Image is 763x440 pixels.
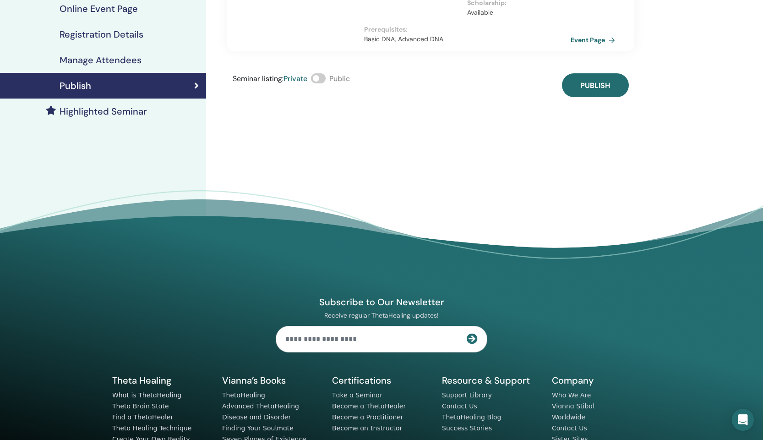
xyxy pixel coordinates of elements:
div: Open Intercom Messenger [732,409,754,431]
a: Worldwide [552,413,585,421]
p: Receive regular ThetaHealing updates! [276,311,487,319]
h5: Company [552,374,651,386]
span: Seminar listing : [233,74,283,83]
a: Disease and Disorder [222,413,291,421]
h4: Online Event Page [60,3,138,14]
h5: Theta Healing [112,374,211,386]
a: ThetaHealing [222,391,265,399]
h4: Highlighted Seminar [60,106,147,117]
span: Public [329,74,350,83]
a: Become a ThetaHealer [332,402,406,410]
a: Find a ThetaHealer [112,413,173,421]
a: What is ThetaHealing [112,391,181,399]
p: Available [467,8,565,17]
a: Become an Instructor [332,424,402,432]
a: Who We Are [552,391,591,399]
h4: Manage Attendees [60,55,142,66]
p: Basic DNA, Advanced DNA [364,34,571,44]
a: Vianna Stibal [552,402,594,410]
span: Publish [580,81,610,90]
a: Theta Healing Technique [112,424,191,432]
a: ThetaHealing Blog [442,413,501,421]
a: Theta Brain State [112,402,169,410]
h4: Publish [60,80,91,91]
h5: Resource & Support [442,374,541,386]
a: Contact Us [552,424,587,432]
a: Advanced ThetaHealing [222,402,299,410]
a: Become a Practitioner [332,413,403,421]
h4: Subscribe to Our Newsletter [276,296,487,308]
a: Event Page [571,33,619,47]
a: Success Stories [442,424,492,432]
a: Support Library [442,391,492,399]
p: Prerequisites : [364,25,571,34]
a: Take a Seminar [332,391,382,399]
h5: Certifications [332,374,431,386]
a: Contact Us [442,402,477,410]
button: Publish [562,73,629,97]
h4: Registration Details [60,29,143,40]
span: Private [283,74,307,83]
h5: Vianna’s Books [222,374,321,386]
a: Finding Your Soulmate [222,424,294,432]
